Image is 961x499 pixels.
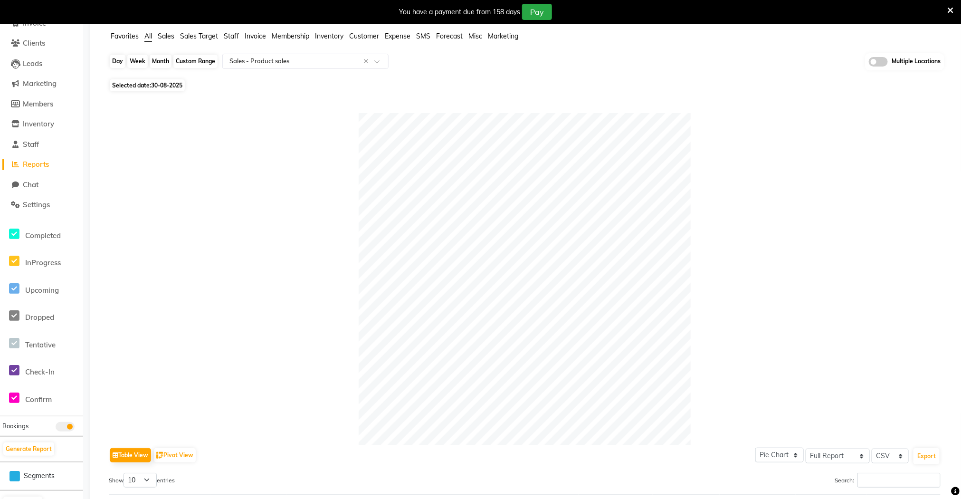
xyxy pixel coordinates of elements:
[2,139,81,150] a: Staff
[150,55,171,68] div: Month
[23,200,50,209] span: Settings
[2,180,81,191] a: Chat
[835,473,941,488] label: Search:
[25,286,59,295] span: Upcoming
[173,55,218,68] div: Custom Range
[23,119,54,128] span: Inventory
[111,32,139,40] span: Favorites
[23,79,57,88] span: Marketing
[488,32,518,40] span: Marketing
[468,32,482,40] span: Misc
[110,448,151,462] button: Table View
[385,32,410,40] span: Expense
[25,231,61,240] span: Completed
[23,38,45,48] span: Clients
[522,4,552,20] button: Pay
[25,395,52,404] span: Confirm
[399,7,520,17] div: You have a payment due from 158 days
[315,32,343,40] span: Inventory
[154,448,196,462] button: Pivot View
[109,473,175,488] label: Show entries
[892,57,941,67] span: Multiple Locations
[2,78,81,89] a: Marketing
[272,32,309,40] span: Membership
[180,32,218,40] span: Sales Target
[23,180,38,189] span: Chat
[110,79,185,91] span: Selected date:
[24,471,55,481] span: Segments
[416,32,430,40] span: SMS
[23,99,53,108] span: Members
[2,38,81,49] a: Clients
[151,82,182,89] span: 30-08-2025
[25,313,54,322] span: Dropped
[2,58,81,69] a: Leads
[857,473,941,488] input: Search:
[124,473,157,488] select: Showentries
[156,452,163,459] img: pivot.png
[2,200,81,211] a: Settings
[2,119,81,130] a: Inventory
[245,32,266,40] span: Invoice
[913,448,940,464] button: Export
[2,99,81,110] a: Members
[23,160,49,169] span: Reports
[23,59,42,68] span: Leads
[127,55,148,68] div: Week
[224,32,239,40] span: Staff
[2,422,29,430] span: Bookings
[3,442,54,456] button: Generate Report
[25,340,56,349] span: Tentative
[349,32,379,40] span: Customer
[25,258,61,267] span: InProgress
[2,159,81,170] a: Reports
[23,140,39,149] span: Staff
[363,57,371,67] span: Clear all
[25,367,55,376] span: Check-In
[436,32,463,40] span: Forecast
[110,55,125,68] div: Day
[144,32,152,40] span: All
[158,32,174,40] span: Sales
[23,19,46,28] span: Invoice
